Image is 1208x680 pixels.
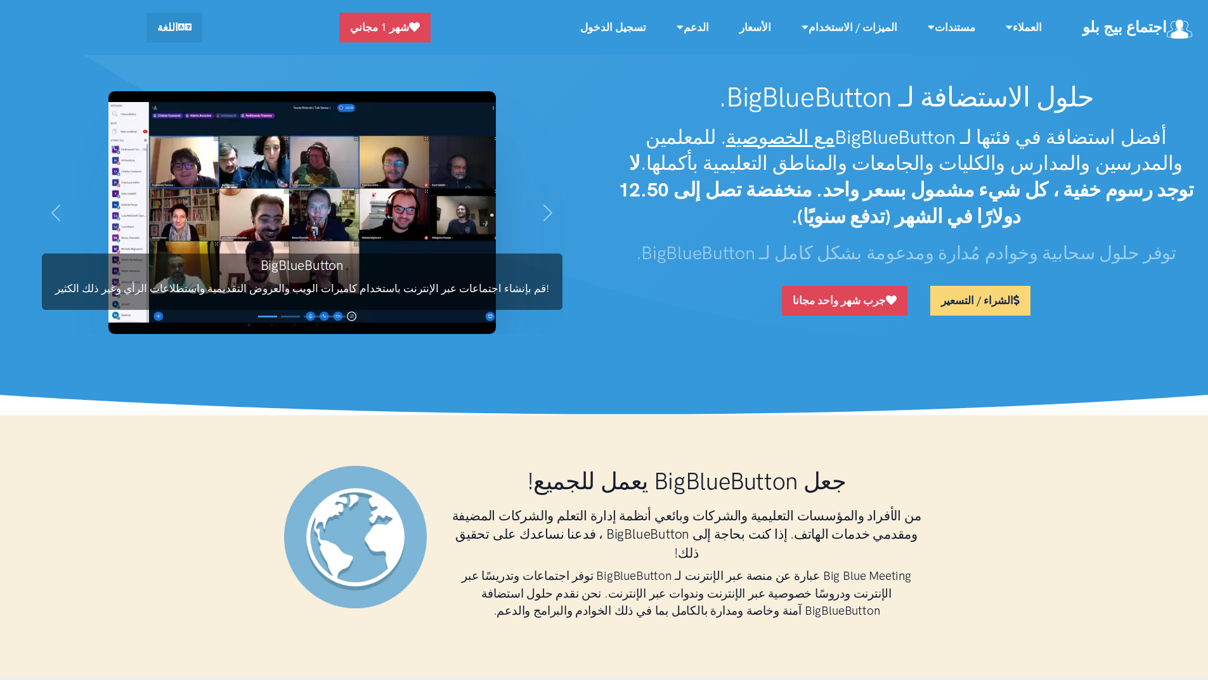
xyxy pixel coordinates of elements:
[912,14,990,41] a: مستندات
[452,567,921,620] h4: Big Blue Meeting عبارة عن منصة عبر الإنترنت لـ BigBlueButton توفر اجتماعات وتدريسًا عبر الإنترنت ...
[565,14,661,41] a: تسجيل الدخول
[930,286,1030,316] a: الشراء / التسعير
[617,124,1196,230] h2: أفضل استضافة في فئتها لـ BigBlueButton . للمعلمين والمدرسين والمدارس والكليات والجامعات والمناطق ...
[661,14,724,41] a: الدعم
[724,14,786,41] a: الأسعار
[42,256,562,274] h3: BigBlueButton
[990,14,1057,41] a: العملاء
[42,280,562,297] p: قم بإنشاء اجتماعات عبر الإنترنت باستخدام كاميرات الويب والعروض التقديمية واستطلاعات الرأي وغير ذل...
[786,14,912,41] a: الميزات / الاستخدام
[618,151,1194,228] strong: لا توجد رسوم خفية ، كل شيء مشمول بسعر واحد. منخفضة تصل إلى 12.50 دولارًا في الشهر (تدفع سنويًا).
[617,81,1196,114] h1: حلول الاستضافة لـ BigBlueButton.
[782,286,907,316] a: جرب شهر واحد مجانا
[1082,14,1195,41] a: اجتماع بيج بلو
[108,91,496,334] img: لقطة شاشة BigBlueButton
[617,240,1196,266] h3: توفر حلول سحابية وخوادم مُدارة ومدعومة بشكل كامل لـ BigBlueButton.
[339,13,431,42] a: شهر 1 مجاني
[726,125,835,149] u: مع الخصوصية
[452,466,921,496] h1: جعل BigBlueButton يعمل للجميع!
[1167,20,1192,39] img: شعار
[146,13,202,42] a: اللغة
[452,506,921,562] h3: من الأفراد والمؤسسات التعليمية والشركات وبائعي أنظمة إدارة التعلم والشركات المضيفة ومقدمي خدمات ا...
